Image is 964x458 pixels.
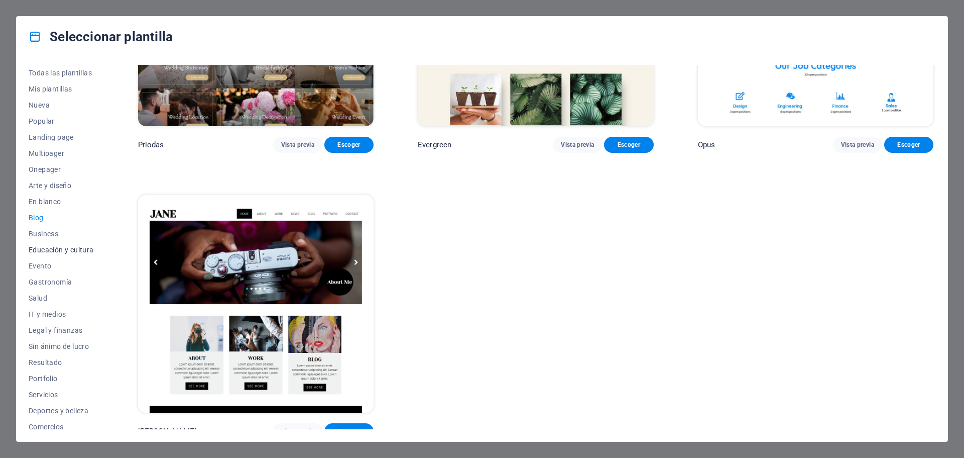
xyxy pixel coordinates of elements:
button: Sin ánimo de lucro [29,338,94,354]
span: Mis plantillas [29,85,94,93]
button: Evento [29,258,94,274]
span: Salud [29,294,94,302]
p: Opus [698,140,715,150]
button: Vista previa [833,137,882,153]
span: Servicios [29,391,94,399]
button: Todas las plantillas [29,65,94,81]
button: Escoger [604,137,653,153]
p: [PERSON_NAME] [138,426,197,436]
button: Multipager [29,145,94,161]
button: Blog [29,210,94,226]
span: Escoger [332,141,366,149]
button: Resultado [29,354,94,371]
button: Onepager [29,161,94,177]
button: Nueva [29,97,94,113]
span: IT y medios [29,310,94,318]
span: Vista previa [281,427,314,435]
button: Vista previa [553,137,602,153]
button: Comercios [29,419,94,435]
span: Comercios [29,423,94,431]
button: Escoger [884,137,933,153]
span: Educación y cultura [29,246,94,254]
span: Arte y diseño [29,181,94,190]
button: Business [29,226,94,242]
span: Escoger [612,141,645,149]
button: Vista previa [273,423,322,439]
button: En blanco [29,194,94,210]
span: En blanco [29,198,94,206]
p: Priodas [138,140,164,150]
button: Portfolio [29,371,94,387]
button: Gastronomía [29,274,94,290]
span: Resultado [29,358,94,367]
button: Educación y cultura [29,242,94,258]
button: Vista previa [273,137,322,153]
button: IT y medios [29,306,94,322]
span: Gastronomía [29,278,94,286]
p: Evergreen [418,140,451,150]
button: Escoger [324,137,374,153]
span: Nueva [29,101,94,109]
span: Business [29,230,94,238]
button: Escoger [324,423,374,439]
button: Servicios [29,387,94,403]
button: Mis plantillas [29,81,94,97]
span: Vista previa [561,141,594,149]
img: Jane [138,195,374,413]
button: Popular [29,113,94,129]
h4: Seleccionar plantilla [29,29,173,45]
span: Vista previa [281,141,314,149]
button: Salud [29,290,94,306]
span: Escoger [892,141,925,149]
button: Arte y diseño [29,177,94,194]
button: Deportes y belleza [29,403,94,419]
span: Vista previa [841,141,874,149]
span: Multipager [29,149,94,157]
span: Landing page [29,133,94,141]
span: Onepager [29,165,94,173]
span: Escoger [332,427,366,435]
span: Legal y finanzas [29,326,94,334]
button: Legal y finanzas [29,322,94,338]
span: Deportes y belleza [29,407,94,415]
span: Blog [29,214,94,222]
button: Landing page [29,129,94,145]
span: Evento [29,262,94,270]
span: Popular [29,117,94,125]
span: Todas las plantillas [29,69,94,77]
span: Sin ánimo de lucro [29,342,94,350]
span: Portfolio [29,375,94,383]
